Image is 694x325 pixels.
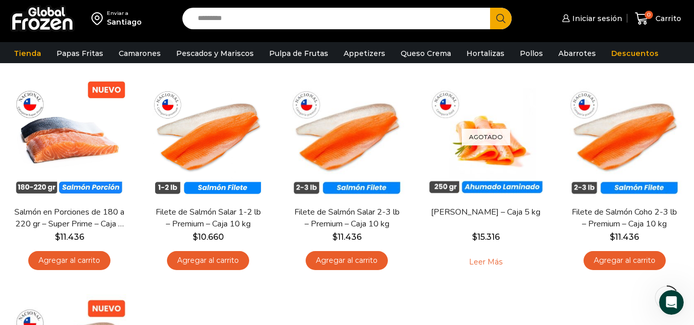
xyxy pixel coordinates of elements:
[171,44,259,63] a: Pescados y Mariscos
[645,11,653,19] span: 0
[584,251,666,270] a: Agregar al carrito: “Filete de Salmón Coho 2-3 lb - Premium - Caja 10 kg”
[659,290,684,315] iframe: Intercom live chat
[490,8,512,29] button: Search button
[472,232,477,242] span: $
[306,251,388,270] a: Agregar al carrito: “Filete de Salmón Salar 2-3 lb - Premium - Caja 10 kg”
[55,232,60,242] span: $
[51,44,108,63] a: Papas Fritas
[396,44,456,63] a: Queso Crema
[453,251,518,273] a: Leé más sobre “Salmón Ahumado Laminado - Caja 5 kg”
[515,44,548,63] a: Pollos
[430,206,541,218] a: [PERSON_NAME] – Caja 5 kg
[472,232,500,242] bdi: 15.316
[553,44,601,63] a: Abarrotes
[632,7,684,31] a: 0 Carrito
[264,44,333,63] a: Pulpa de Frutas
[114,44,166,63] a: Camarones
[291,206,402,230] a: Filete de Salmón Salar 2-3 lb – Premium – Caja 10 kg
[559,8,622,29] a: Iniciar sesión
[653,13,681,24] span: Carrito
[193,232,224,242] bdi: 10.660
[28,251,110,270] a: Agregar al carrito: “Salmón en Porciones de 180 a 220 gr - Super Prime - Caja 5 kg”
[332,232,362,242] bdi: 11.436
[610,232,639,242] bdi: 11.436
[193,232,198,242] span: $
[14,206,125,230] a: Salmón en Porciones de 180 a 220 gr – Super Prime – Caja 5 kg
[606,44,664,63] a: Descuentos
[339,44,390,63] a: Appetizers
[167,251,249,270] a: Agregar al carrito: “Filete de Salmón Salar 1-2 lb – Premium - Caja 10 kg”
[332,232,337,242] span: $
[462,128,510,145] p: Agotado
[610,232,615,242] span: $
[570,13,622,24] span: Iniciar sesión
[91,10,107,27] img: address-field-icon.svg
[569,206,680,230] a: Filete de Salmón Coho 2-3 lb – Premium – Caja 10 kg
[9,44,46,63] a: Tienda
[107,10,142,17] div: Enviar a
[153,206,264,230] a: Filete de Salmón Salar 1-2 lb – Premium – Caja 10 kg
[55,232,84,242] bdi: 11.436
[461,44,510,63] a: Hortalizas
[107,17,142,27] div: Santiago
